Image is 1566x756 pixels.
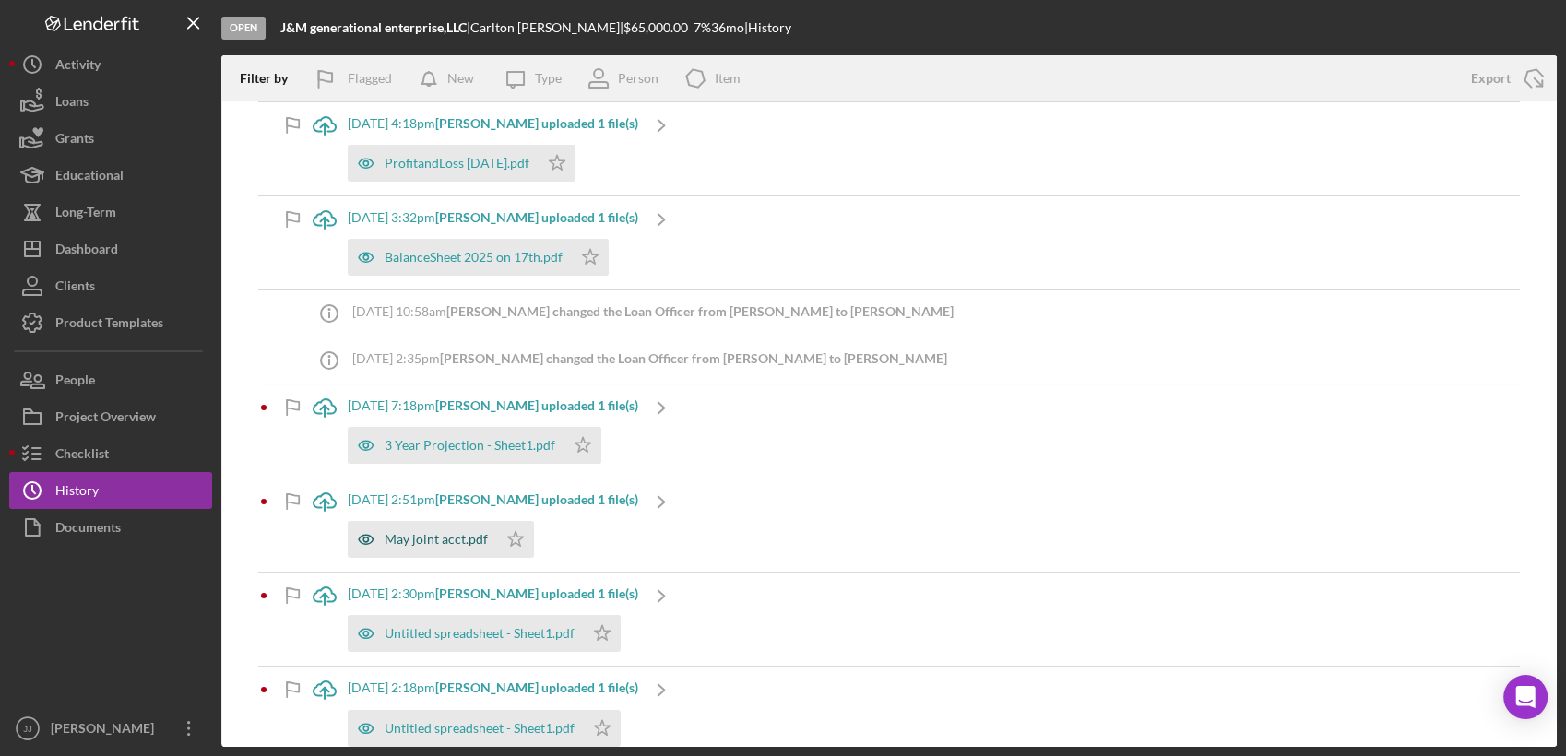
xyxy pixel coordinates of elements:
[302,384,684,478] a: [DATE] 7:18pm[PERSON_NAME] uploaded 1 file(s)3 Year Projection - Sheet1.pdf
[55,83,89,124] div: Loans
[385,250,563,265] div: BalanceSheet 2025 on 17th.pdf
[435,679,638,695] b: [PERSON_NAME] uploaded 1 file(s)
[694,20,711,35] div: 7 %
[55,398,156,440] div: Project Overview
[385,721,575,736] div: Untitled spreadsheet - Sheet1.pdf
[240,71,302,86] div: Filter by
[447,60,474,97] div: New
[348,680,638,695] div: [DATE] 2:18pm
[9,509,212,546] button: Documents
[1453,60,1557,97] button: Export
[55,435,109,477] div: Checklist
[280,19,467,35] b: J&M generational enterprise,LLC
[348,210,638,225] div: [DATE] 3:32pm
[55,194,116,235] div: Long-Term
[23,724,32,734] text: JJ
[410,60,492,97] button: New
[9,83,212,120] button: Loans
[352,351,947,366] div: [DATE] 2:35pm
[348,492,638,507] div: [DATE] 2:51pm
[302,60,410,97] button: Flagged
[9,472,212,509] button: History
[470,20,623,35] div: Carlton [PERSON_NAME] |
[385,626,575,641] div: Untitled spreadsheet - Sheet1.pdf
[352,304,954,319] div: [DATE] 10:58am
[623,20,694,35] div: $65,000.00
[348,60,392,97] div: Flagged
[348,239,609,276] button: BalanceSheet 2025 on 17th.pdf
[55,472,99,514] div: History
[280,20,470,35] div: |
[302,196,684,289] a: [DATE] 3:32pm[PERSON_NAME] uploaded 1 file(s)BalanceSheet 2025 on 17th.pdf
[9,267,212,304] button: Clients
[348,710,621,747] button: Untitled spreadsheet - Sheet1.pdf
[1503,675,1548,719] div: Open Intercom Messenger
[348,615,621,652] button: Untitled spreadsheet - Sheet1.pdf
[348,521,534,558] button: May joint acct.pdf
[9,435,212,472] button: Checklist
[9,157,212,194] button: Educational
[385,438,555,453] div: 3 Year Projection - Sheet1.pdf
[55,267,95,309] div: Clients
[435,491,638,507] b: [PERSON_NAME] uploaded 1 file(s)
[535,71,562,86] div: Type
[1471,60,1511,97] div: Export
[9,194,212,230] button: Long-Term
[348,586,638,601] div: [DATE] 2:30pm
[744,20,791,35] div: | History
[435,115,638,131] b: [PERSON_NAME] uploaded 1 file(s)
[9,46,212,83] button: Activity
[385,156,529,171] div: ProfitandLoss [DATE].pdf
[9,230,212,267] button: Dashboard
[348,398,638,413] div: [DATE] 7:18pm
[55,230,118,272] div: Dashboard
[435,209,638,225] b: [PERSON_NAME] uploaded 1 file(s)
[9,361,212,398] button: People
[55,46,101,88] div: Activity
[9,304,212,341] button: Product Templates
[9,120,212,157] button: Grants
[348,116,638,131] div: [DATE] 4:18pm
[348,145,575,182] button: ProfitandLoss [DATE].pdf
[55,120,94,161] div: Grants
[446,303,954,319] b: [PERSON_NAME] changed the Loan Officer from [PERSON_NAME] to [PERSON_NAME]
[435,397,638,413] b: [PERSON_NAME] uploaded 1 file(s)
[618,71,658,86] div: Person
[302,573,684,666] a: [DATE] 2:30pm[PERSON_NAME] uploaded 1 file(s)Untitled spreadsheet - Sheet1.pdf
[711,20,744,35] div: 36 mo
[46,710,166,751] div: [PERSON_NAME]
[9,398,212,435] button: Project Overview
[715,71,741,86] div: Item
[435,585,638,601] b: [PERSON_NAME] uploaded 1 file(s)
[302,478,684,572] a: [DATE] 2:51pm[PERSON_NAME] uploaded 1 file(s)May joint acct.pdf
[55,361,95,403] div: People
[55,509,121,550] div: Documents
[385,532,488,547] div: May joint acct.pdf
[348,427,601,464] button: 3 Year Projection - Sheet1.pdf
[9,710,212,747] button: JJ[PERSON_NAME]
[440,350,947,366] b: [PERSON_NAME] changed the Loan Officer from [PERSON_NAME] to [PERSON_NAME]
[221,17,266,40] div: Open
[302,102,684,195] a: [DATE] 4:18pm[PERSON_NAME] uploaded 1 file(s)ProfitandLoss [DATE].pdf
[55,304,163,346] div: Product Templates
[55,157,124,198] div: Educational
